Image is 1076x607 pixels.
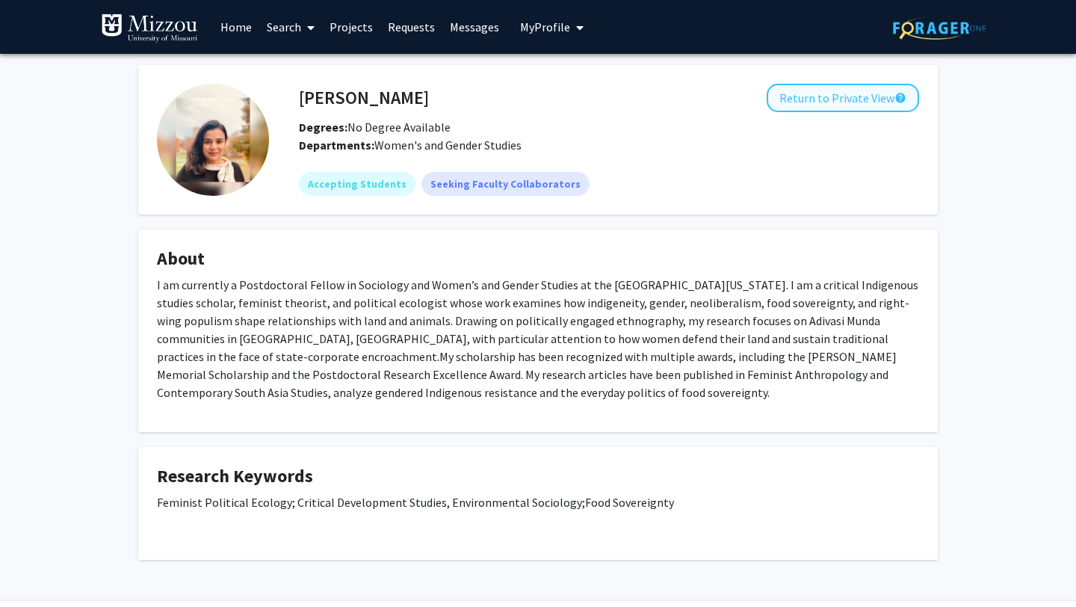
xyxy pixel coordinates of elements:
a: Projects [322,1,380,53]
a: Messages [442,1,507,53]
a: Home [213,1,259,53]
button: Return to Private View [767,84,919,112]
b: Departments: [299,138,374,152]
span: My scholarship has been recognized with multiple awards, including the [PERSON_NAME] Memorial Sch... [157,349,897,400]
a: Search [259,1,322,53]
span: No Degree Available [299,120,451,135]
span: Feminist Political Ecology; Critical Development Studies, Environmental Sociology; [157,495,585,510]
h4: About [157,248,919,270]
span: Food Sovereignty [585,495,674,510]
span: My Profile [520,19,570,34]
iframe: Chat [11,540,64,596]
span: Women's and Gender Studies [374,138,522,152]
mat-chip: Seeking Faculty Collaborators [421,172,590,196]
img: Profile Picture [157,84,269,196]
a: Requests [380,1,442,53]
h4: [PERSON_NAME] [299,84,429,111]
b: Degrees: [299,120,347,135]
p: I am currently a Postdoctoral Fellow in Sociology and Women’s and Gender Studies at the [GEOGRAPH... [157,276,919,401]
h4: Research Keywords [157,466,919,487]
mat-chip: Accepting Students [299,172,415,196]
img: ForagerOne Logo [893,16,986,40]
img: University of Missouri Logo [101,13,198,43]
mat-icon: help [894,89,906,107]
